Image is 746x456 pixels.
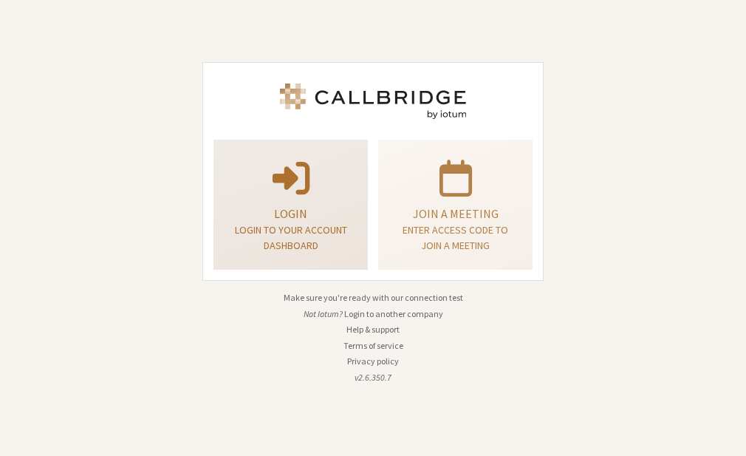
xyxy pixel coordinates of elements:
[344,307,443,321] button: Login to another company
[397,222,514,253] p: Enter access code to join a meeting
[232,205,349,222] p: Login
[284,292,463,303] a: Make sure you're ready with our connection test
[213,140,368,270] button: LoginLogin to your account dashboard
[202,307,544,321] li: Not Iotum?
[343,340,403,351] a: Terms of service
[378,140,533,270] a: Join a meetingEnter access code to join a meeting
[397,205,514,222] p: Join a meeting
[232,222,349,253] p: Login to your account dashboard
[347,355,399,367] a: Privacy policy
[346,324,400,335] a: Help & support
[202,371,544,384] li: v2.6.350.7
[277,84,469,119] img: Iotum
